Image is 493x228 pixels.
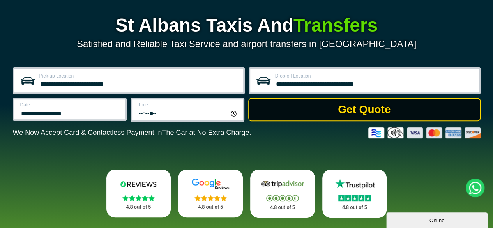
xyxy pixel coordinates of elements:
img: Stars [194,195,227,201]
span: The Car at No Extra Charge. [162,129,251,136]
img: Stars [338,195,371,201]
img: Tripadvisor [259,178,306,190]
span: Transfers [293,15,378,35]
p: 4.8 out of 5 [331,203,378,212]
a: Trustpilot Stars 4.8 out of 5 [322,170,387,218]
img: Stars [266,195,299,201]
p: Satisfied and Reliable Taxi Service and airport transfers in [GEOGRAPHIC_DATA] [13,39,481,49]
h1: St Albans Taxis And [13,16,481,35]
img: Credit And Debit Cards [368,127,481,138]
button: Get Quote [248,98,481,121]
p: 4.8 out of 5 [187,202,234,212]
a: Tripadvisor Stars 4.8 out of 5 [250,170,315,218]
img: Stars [122,195,155,201]
img: Reviews.io [115,178,162,190]
img: Google [187,178,234,190]
p: 4.8 out of 5 [115,202,163,212]
label: Drop-off Location [275,74,474,78]
p: 4.8 out of 5 [259,203,306,212]
label: Date [20,103,120,107]
label: Pick-up Location [39,74,239,78]
iframe: chat widget [386,211,489,228]
img: Trustpilot [331,178,378,190]
a: Google Stars 4.8 out of 5 [178,170,243,217]
p: We Now Accept Card & Contactless Payment In [13,129,251,137]
label: Time [138,103,238,107]
a: Reviews.io Stars 4.8 out of 5 [106,170,171,217]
